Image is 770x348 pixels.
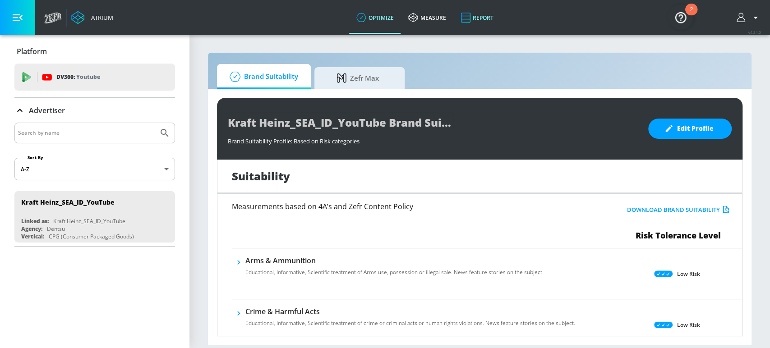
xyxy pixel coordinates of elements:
div: Arms & AmmunitionEducational, Informative, Scientific treatment of Arms use, possession or illega... [245,256,544,282]
button: Download Brand Suitability [625,203,732,217]
a: Atrium [71,11,113,24]
div: A-Z [14,158,175,180]
div: Dentsu [47,225,65,233]
div: Kraft Heinz_SEA_ID_YouTube [53,217,125,225]
label: Sort By [26,155,45,160]
h1: Suitability [232,169,290,183]
nav: list of Advertiser [14,188,175,246]
div: Agency: [21,225,42,233]
button: Open Resource Center, 2 new notifications [668,5,693,30]
div: Kraft Heinz_SEA_ID_YouTubeLinked as:Kraft Heinz_SEA_ID_YouTubeAgency:DentsuVertical:CPG (Consumer... [14,191,175,243]
input: Search by name [18,127,155,139]
div: DV360: Youtube [14,64,175,91]
span: Risk Tolerance Level [636,230,721,241]
div: Brand Suitability Profile: Based on Risk categories [228,133,639,145]
div: Kraft Heinz_SEA_ID_YouTube [21,198,115,206]
p: Advertiser [29,105,65,115]
p: DV360: [56,72,100,82]
p: Youtube [76,72,100,82]
span: Zefr Max [323,67,392,89]
div: Linked as: [21,217,49,225]
div: 2 [690,9,693,21]
a: optimize [349,1,401,34]
div: Platform [14,39,175,64]
div: Crime & Harmful ActsEducational, Informative, Scientific treatment of crime or criminal acts or h... [245,307,575,333]
h6: Measurements based on 4A’s and Zefr Content Policy [232,203,572,210]
p: Platform [17,46,47,56]
div: Advertiser [14,98,175,123]
a: Report [453,1,501,34]
p: Educational, Informative, Scientific treatment of Arms use, possession or illegal sale. News feat... [245,268,544,276]
h6: Arms & Ammunition [245,256,544,266]
span: v 4.24.0 [748,30,761,35]
div: Atrium [88,14,113,22]
div: Vertical: [21,233,44,240]
p: Educational, Informative, Scientific treatment of crime or criminal acts or human rights violatio... [245,319,575,327]
a: measure [401,1,453,34]
span: Edit Profile [666,123,714,134]
div: CPG (Consumer Packaged Goods) [49,233,134,240]
div: Advertiser [14,123,175,246]
p: Low Risk [677,320,700,330]
span: Brand Suitability [226,66,298,87]
h6: Crime & Harmful Acts [245,307,575,316]
p: Low Risk [677,269,700,279]
button: Edit Profile [648,119,732,139]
